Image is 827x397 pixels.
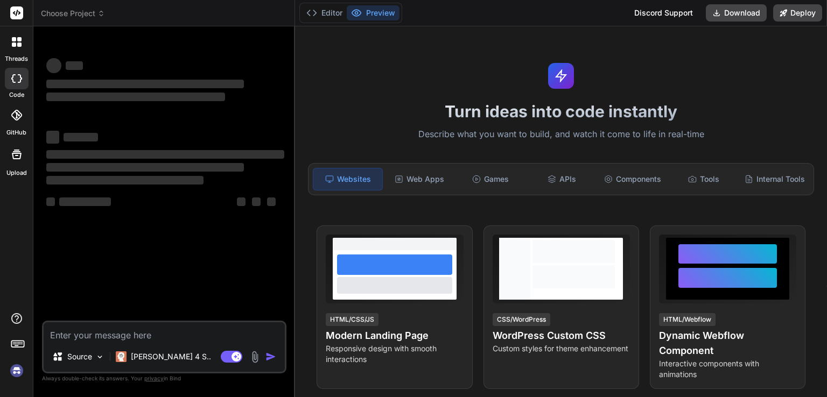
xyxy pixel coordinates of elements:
label: Upload [6,168,27,178]
p: Custom styles for theme enhancement [493,343,630,354]
button: Download [706,4,767,22]
div: Web Apps [385,168,454,190]
span: ‌ [46,163,244,172]
h4: Modern Landing Page [326,328,463,343]
span: ‌ [59,197,111,206]
span: ‌ [46,93,225,101]
img: icon [265,351,276,362]
p: Source [67,351,92,362]
div: CSS/WordPress [493,313,550,326]
h1: Turn ideas into code instantly [302,102,821,121]
img: Claude 4 Sonnet [116,351,127,362]
p: Responsive design with smooth interactions [326,343,463,365]
span: ‌ [267,197,276,206]
button: Preview [347,5,400,20]
h4: WordPress Custom CSS [493,328,630,343]
div: Websites [313,168,383,190]
div: Components [598,168,667,190]
img: signin [8,361,26,380]
label: threads [5,54,28,63]
span: ‌ [46,80,244,88]
div: HTML/CSS/JS [326,313,379,326]
label: code [9,90,24,100]
span: ‌ [66,61,83,70]
span: ‌ [46,131,59,144]
img: attachment [249,351,261,363]
img: Pick Models [95,352,104,361]
p: Always double-check its answers. Your in Bind [42,373,286,384]
div: APIs [527,168,596,190]
div: Discord Support [628,4,699,22]
p: Describe what you want to build, and watch it come to life in real-time [302,127,821,141]
button: Deploy [773,4,822,22]
span: privacy [144,375,164,381]
span: ‌ [252,197,261,206]
span: ‌ [64,133,98,141]
span: ‌ [46,197,55,206]
span: ‌ [46,176,204,185]
button: Editor [302,5,347,20]
div: Internal Tools [740,168,809,190]
div: Games [456,168,525,190]
span: ‌ [46,58,61,73]
p: Interactive components with animations [659,358,796,380]
h4: Dynamic Webflow Component [659,328,796,358]
p: [PERSON_NAME] 4 S.. [131,351,211,362]
span: Choose Project [41,8,105,19]
div: HTML/Webflow [659,313,716,326]
span: ‌ [46,150,284,159]
span: ‌ [237,197,246,206]
label: GitHub [6,128,26,137]
div: Tools [669,168,738,190]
